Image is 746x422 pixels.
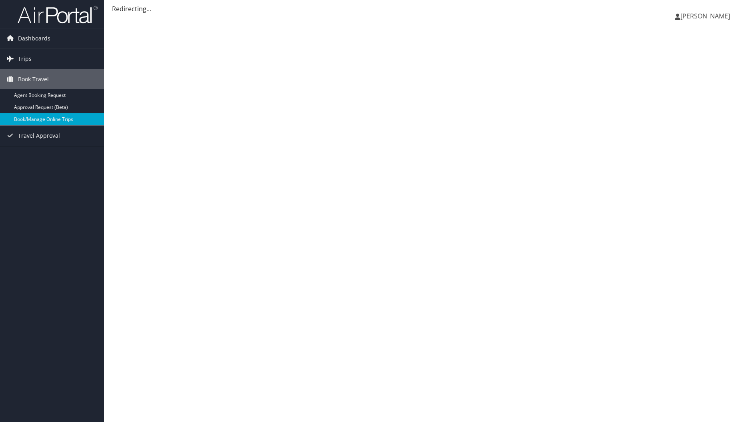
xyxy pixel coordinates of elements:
[680,12,730,20] span: [PERSON_NAME]
[18,49,32,69] span: Trips
[675,4,738,28] a: [PERSON_NAME]
[18,69,49,89] span: Book Travel
[18,5,98,24] img: airportal-logo.png
[18,28,50,48] span: Dashboards
[112,4,738,14] div: Redirecting...
[18,126,60,146] span: Travel Approval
